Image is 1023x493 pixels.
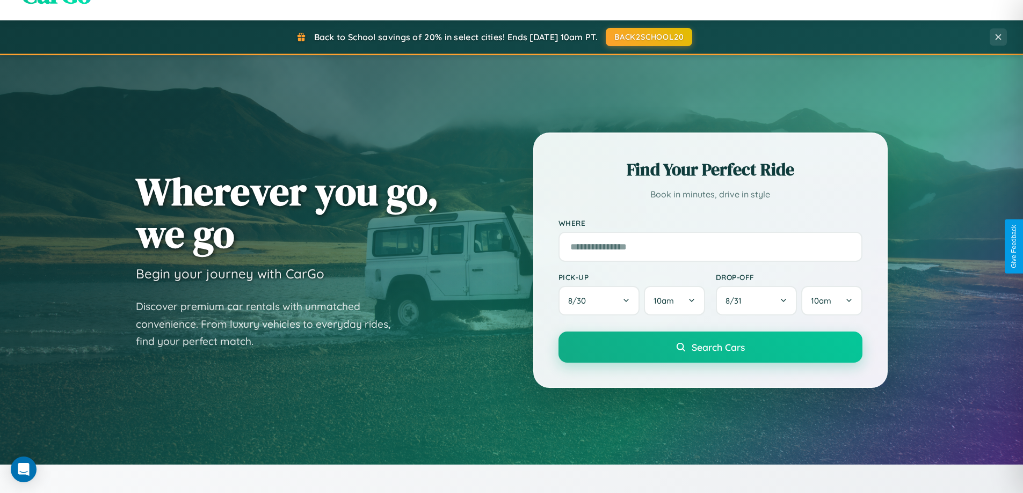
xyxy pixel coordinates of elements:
span: 10am [811,296,831,306]
button: 10am [801,286,862,315]
h1: Wherever you go, we go [136,170,439,255]
h3: Begin your journey with CarGo [136,266,324,282]
span: 10am [654,296,674,306]
span: 8 / 31 [725,296,747,306]
button: 8/31 [716,286,797,315]
div: Give Feedback [1010,225,1018,268]
label: Pick-up [558,273,705,282]
label: Where [558,218,862,227]
span: Search Cars [692,341,745,353]
div: Open Intercom Messenger [11,457,37,482]
span: 8 / 30 [568,296,591,306]
h2: Find Your Perfect Ride [558,158,862,181]
button: 10am [644,286,705,315]
button: 8/30 [558,286,640,315]
span: Back to School savings of 20% in select cities! Ends [DATE] 10am PT. [314,32,598,42]
button: BACK2SCHOOL20 [606,28,692,46]
p: Book in minutes, drive in style [558,187,862,202]
button: Search Cars [558,332,862,363]
p: Discover premium car rentals with unmatched convenience. From luxury vehicles to everyday rides, ... [136,298,404,350]
label: Drop-off [716,273,862,282]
